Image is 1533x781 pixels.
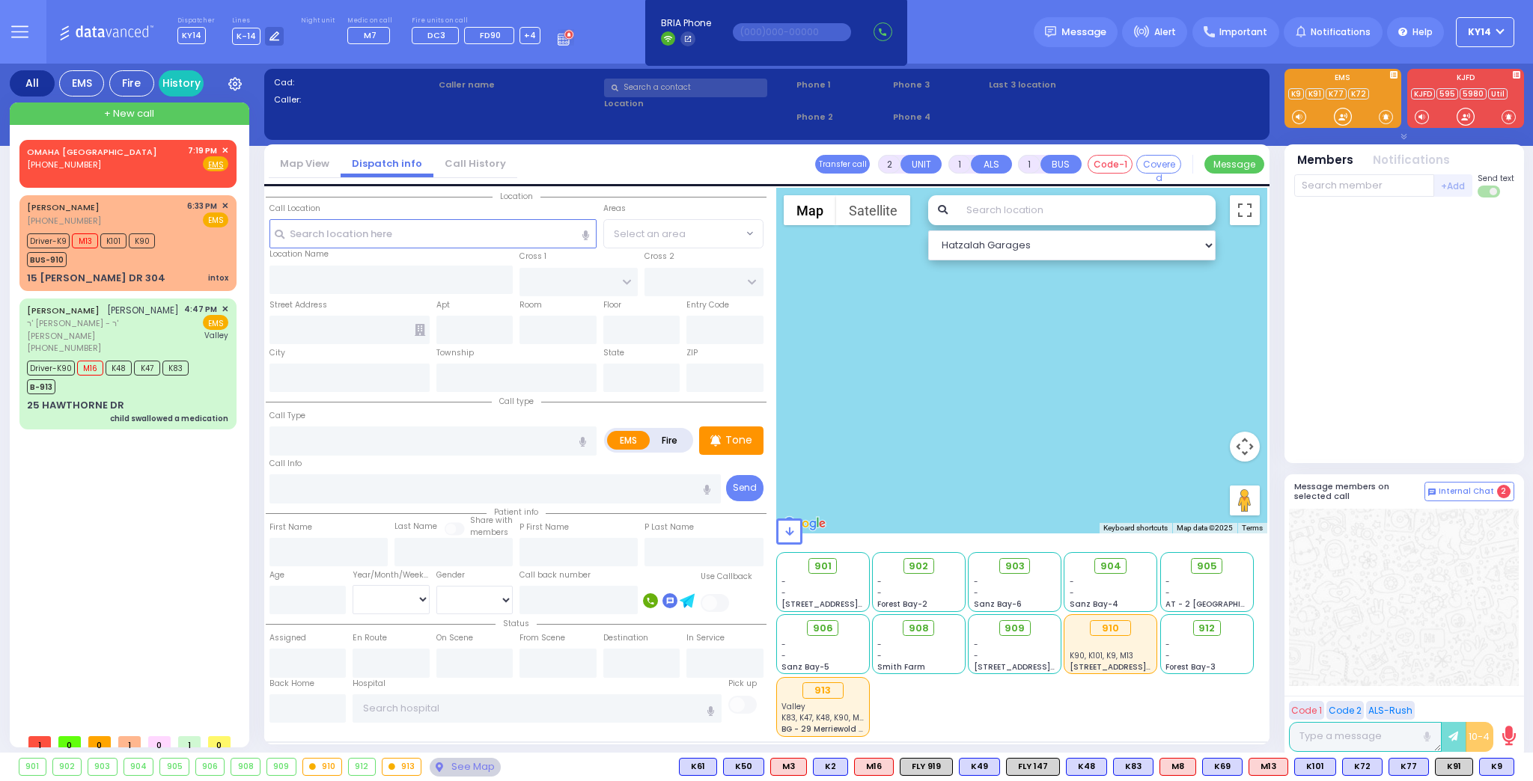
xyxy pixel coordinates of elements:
[27,398,124,413] div: 25 HAWTHORNE DR
[1412,25,1433,39] span: Help
[1294,758,1336,776] div: K101
[159,70,204,97] a: History
[1165,661,1216,673] span: Forest Bay-3
[802,682,844,699] div: 913
[1249,758,1288,776] div: ALS
[109,70,154,97] div: Fire
[1088,155,1133,174] button: Code-1
[27,159,101,171] span: [PHONE_NUMBER]
[1040,155,1082,174] button: BUS
[480,29,501,41] span: FD90
[877,639,882,650] span: -
[28,736,51,747] span: 1
[27,342,101,354] span: [PHONE_NUMBER]
[815,155,870,174] button: Transfer call
[1428,488,1436,496] img: comment-alt.png
[436,299,450,311] label: Apt
[27,304,100,316] a: [PERSON_NAME]
[686,632,725,644] label: In Service
[1219,25,1267,39] span: Important
[1066,758,1107,776] div: K48
[854,758,894,776] div: ALS
[353,694,722,723] input: Search hospital
[1478,184,1502,199] label: Turn off text
[72,233,98,248] span: M13
[1066,758,1107,776] div: BLS
[134,361,160,376] span: K47
[957,195,1216,225] input: Search location
[415,324,425,336] span: Other building occupants
[274,94,434,106] label: Caller:
[148,736,171,747] span: 0
[854,758,894,776] div: M16
[10,70,55,97] div: All
[436,347,474,359] label: Township
[1389,758,1429,776] div: K77
[1294,174,1434,197] input: Search member
[974,598,1022,610] span: Sanz Bay-6
[274,76,434,89] label: Cad:
[1230,486,1260,515] button: Drag Pegman onto the map to open Street View
[59,70,104,97] div: EMS
[1326,701,1364,720] button: Code 2
[208,736,231,747] span: 0
[347,16,394,25] label: Medic on call
[27,271,165,286] div: 15 [PERSON_NAME] DR 304
[269,219,597,248] input: Search location here
[909,621,929,636] span: 908
[178,736,201,747] span: 1
[1230,432,1260,462] button: Map camera controls
[27,233,70,248] span: Driver-K9
[1204,155,1264,174] button: Message
[781,712,867,723] span: K83, K47, K48, K90, M16
[1061,25,1106,40] span: Message
[701,571,752,583] label: Use Callback
[19,759,46,775] div: 901
[470,527,508,538] span: members
[723,758,764,776] div: K50
[1456,17,1514,47] button: KY14
[1045,26,1056,37] img: message.svg
[1090,620,1131,637] div: 910
[1230,195,1260,225] button: Toggle fullscreen view
[58,736,81,747] span: 0
[100,233,127,248] span: K101
[160,759,189,775] div: 905
[1294,482,1424,501] h5: Message members on selected call
[614,227,686,242] span: Select an area
[59,22,159,41] img: Logo
[341,156,433,171] a: Dispatch info
[723,758,764,776] div: BLS
[679,758,717,776] div: K61
[877,598,927,610] span: Forest Bay-2
[27,361,75,376] span: Driver-K90
[781,723,865,735] span: BG - 29 Merriewold S.
[353,632,387,644] label: En Route
[1366,701,1415,720] button: ALS-Rush
[1165,650,1170,661] span: -
[796,79,888,91] span: Phone 1
[1479,758,1514,776] div: K9
[1070,650,1133,661] span: K90, K101, K9, M13
[353,569,430,581] div: Year/Month/Week/Day
[644,251,674,263] label: Cross 2
[784,195,836,225] button: Show street map
[177,16,215,25] label: Dispatcher
[1497,485,1511,498] span: 2
[909,559,928,574] span: 902
[974,587,978,598] span: -
[1326,88,1347,99] a: K77
[1249,758,1288,776] div: M13
[1407,74,1524,85] label: KJFD
[77,361,103,376] span: M16
[1389,758,1429,776] div: BLS
[303,759,342,775] div: 910
[1165,576,1170,587] span: -
[107,304,179,316] span: [PERSON_NAME]
[269,248,329,260] label: Location Name
[110,413,228,424] div: child swallowed a medication
[1165,587,1170,598] span: -
[104,106,154,121] span: + New call
[877,576,882,587] span: -
[728,678,757,690] label: Pick up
